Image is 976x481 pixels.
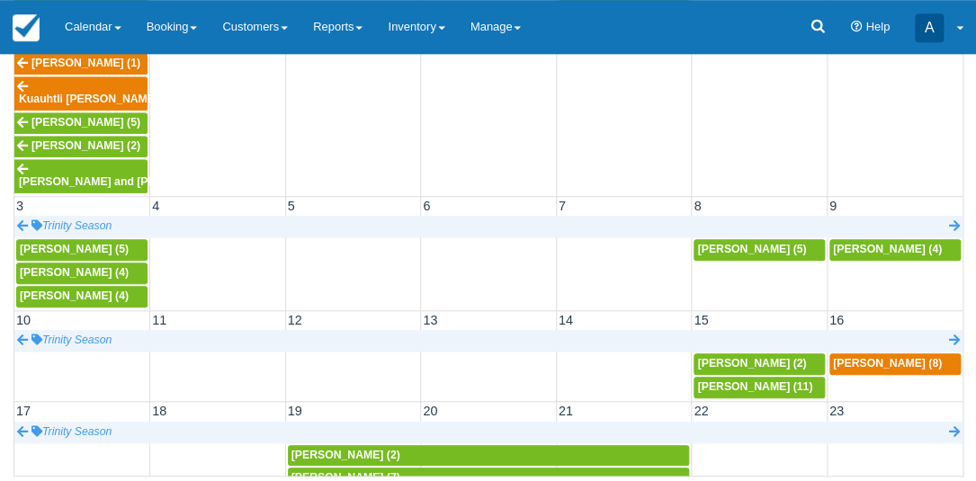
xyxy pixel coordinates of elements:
[692,404,710,418] span: 22
[19,175,246,188] span: [PERSON_NAME] and [PERSON_NAME] (2)
[150,404,168,418] span: 18
[829,239,961,261] a: [PERSON_NAME] (4)
[557,199,568,213] span: 7
[14,53,148,75] a: [PERSON_NAME] (1)
[833,243,942,255] span: [PERSON_NAME] (4)
[14,136,148,157] a: [PERSON_NAME] (2)
[31,139,140,152] span: [PERSON_NAME] (2)
[16,263,148,284] a: [PERSON_NAME] (4)
[291,449,400,461] span: [PERSON_NAME] (2)
[31,334,112,346] span: Trinity Season
[694,377,825,398] a: [PERSON_NAME] (11)
[697,243,806,255] span: [PERSON_NAME] (5)
[31,425,112,438] span: Trinity Season
[421,404,439,418] span: 20
[697,380,812,393] span: [PERSON_NAME] (11)
[694,353,825,375] a: [PERSON_NAME] (2)
[557,313,575,327] span: 14
[421,199,432,213] span: 6
[421,313,439,327] span: 13
[150,199,161,213] span: 4
[14,76,148,111] a: Kuauhtli [PERSON_NAME] (3)
[286,313,304,327] span: 12
[150,313,168,327] span: 11
[694,239,825,261] a: [PERSON_NAME] (5)
[31,57,140,69] span: [PERSON_NAME] (1)
[14,159,148,193] a: [PERSON_NAME] and [PERSON_NAME] (2)
[833,357,942,370] span: [PERSON_NAME] (8)
[865,20,890,33] span: Help
[31,219,112,232] span: Trinity Season
[14,216,963,237] a: Trinity Season
[286,199,297,213] span: 5
[14,422,963,443] a: Trinity Season
[14,404,32,418] span: 17
[829,353,961,375] a: [PERSON_NAME] (8)
[288,445,690,467] a: [PERSON_NAME] (2)
[13,14,40,41] img: checkfront-main-nav-mini-logo.png
[20,243,129,255] span: [PERSON_NAME] (5)
[16,286,148,307] a: [PERSON_NAME] (4)
[828,404,846,418] span: 23
[31,116,140,129] span: [PERSON_NAME] (5)
[14,330,963,352] a: Trinity Season
[14,313,32,327] span: 10
[19,93,175,105] span: Kuauhtli [PERSON_NAME] (3)
[851,22,863,33] i: Help
[20,289,129,302] span: [PERSON_NAME] (4)
[692,313,710,327] span: 15
[14,199,25,213] span: 3
[828,199,838,213] span: 9
[697,357,806,370] span: [PERSON_NAME] (2)
[915,13,944,42] div: A
[16,239,148,261] a: [PERSON_NAME] (5)
[557,404,575,418] span: 21
[14,112,148,134] a: [PERSON_NAME] (5)
[692,199,703,213] span: 8
[286,404,304,418] span: 19
[828,313,846,327] span: 16
[20,266,129,279] span: [PERSON_NAME] (4)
